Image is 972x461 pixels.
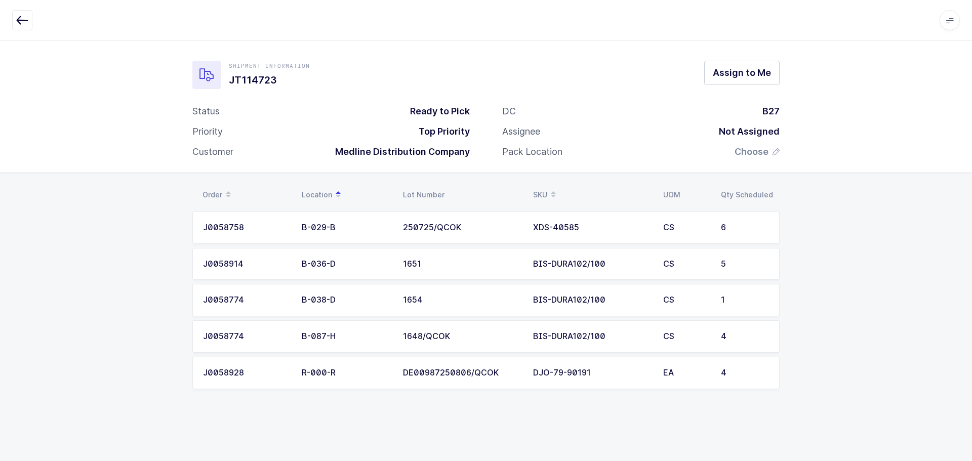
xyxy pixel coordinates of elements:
[402,105,470,117] div: Ready to Pick
[663,260,709,269] div: CS
[762,106,780,116] span: B27
[411,125,470,138] div: Top Priority
[302,223,391,232] div: B-029-B
[533,186,651,203] div: SKU
[403,260,521,269] div: 1651
[192,125,223,138] div: Priority
[502,146,562,158] div: Pack Location
[721,223,769,232] div: 6
[663,296,709,305] div: CS
[533,260,651,269] div: BIS-DURA102/100
[203,260,290,269] div: J0058914
[202,186,290,203] div: Order
[663,368,709,378] div: EA
[721,332,769,341] div: 4
[302,332,391,341] div: B-087-H
[327,146,470,158] div: Medline Distribution Company
[203,332,290,341] div: J0058774
[533,296,651,305] div: BIS-DURA102/100
[403,332,521,341] div: 1648/QCOK
[502,125,540,138] div: Assignee
[735,146,768,158] span: Choose
[203,368,290,378] div: J0058928
[403,191,521,199] div: Lot Number
[502,105,516,117] div: DC
[721,260,769,269] div: 5
[403,368,521,378] div: DE00987250806/QCOK
[302,186,391,203] div: Location
[721,368,769,378] div: 4
[735,146,780,158] button: Choose
[192,146,233,158] div: Customer
[533,223,651,232] div: XDS-40585
[302,260,391,269] div: B-036-D
[229,72,310,88] h1: JT114723
[203,296,290,305] div: J0058774
[713,66,771,79] span: Assign to Me
[663,332,709,341] div: CS
[302,368,391,378] div: R-000-R
[192,105,220,117] div: Status
[533,368,651,378] div: DJO-79-90191
[403,296,521,305] div: 1654
[229,62,310,70] div: Shipment Information
[403,223,521,232] div: 250725/QCOK
[663,223,709,232] div: CS
[711,125,780,138] div: Not Assigned
[203,223,290,232] div: J0058758
[721,296,769,305] div: 1
[302,296,391,305] div: B-038-D
[721,191,774,199] div: Qty Scheduled
[704,61,780,85] button: Assign to Me
[533,332,651,341] div: BIS-DURA102/100
[663,191,709,199] div: UOM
